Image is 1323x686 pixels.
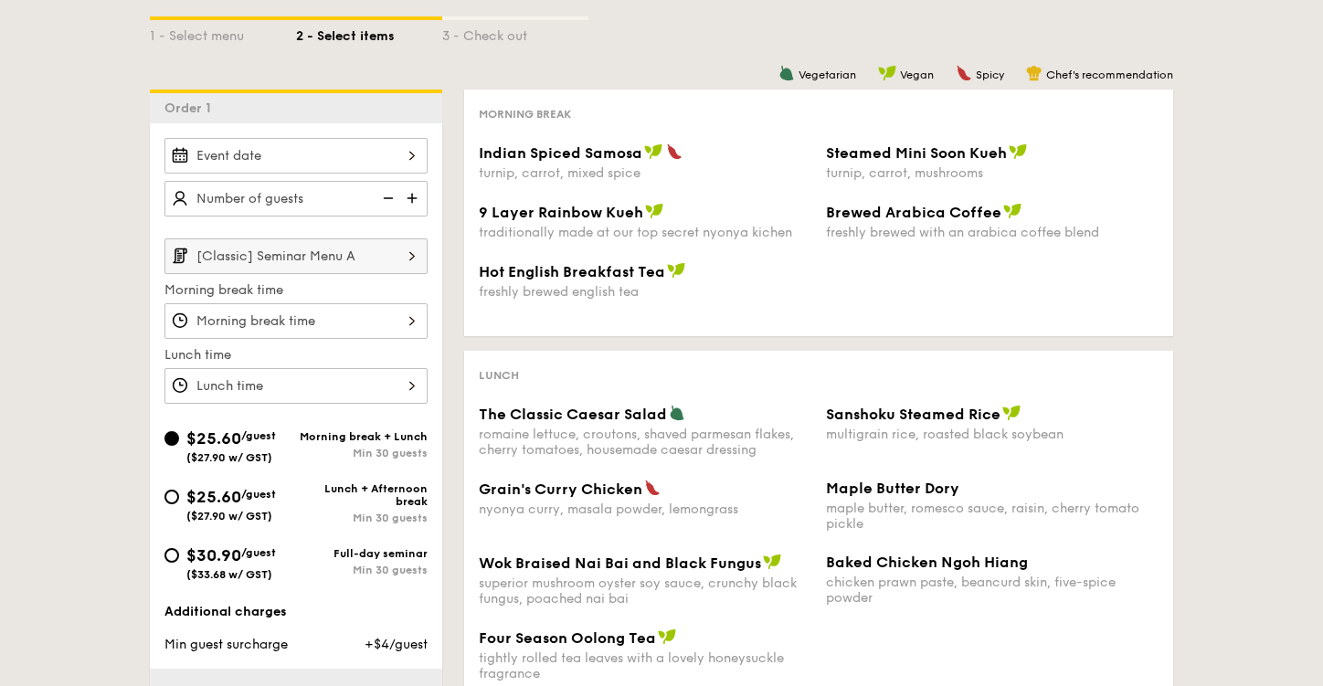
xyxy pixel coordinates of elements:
[667,262,685,279] img: icon-vegan.f8ff3823.svg
[479,650,811,681] div: tightly rolled tea leaves with a lovely honeysuckle fragrance
[479,263,665,280] span: Hot English Breakfast Tea
[296,430,428,443] div: Morning break + Lunch
[164,431,179,446] input: $25.60/guest($27.90 w/ GST)Morning break + LunchMin 30 guests
[296,447,428,459] div: Min 30 guests
[658,628,676,645] img: icon-vegan.f8ff3823.svg
[164,637,288,652] span: Min guest surcharge
[296,512,428,524] div: Min 30 guests
[150,20,296,46] div: 1 - Select menu
[900,69,934,81] span: Vegan
[296,564,428,576] div: Min 30 guests
[164,603,428,621] div: Additional charges
[164,346,428,364] label: Lunch time
[479,144,642,162] span: Indian Spiced Samosa
[826,575,1159,606] div: chicken prawn paste, beancurd skin, five-spice powder
[669,405,685,421] img: icon-vegetarian.fe4039eb.svg
[826,204,1001,221] span: Brewed Arabica Coffee
[186,545,241,565] span: $30.90
[164,181,428,216] input: Number of guests
[826,480,959,497] span: Maple Butter Dory
[479,575,811,607] div: superior mushroom oyster soy sauce, crunchy black fungus, poached nai bai
[241,429,276,442] span: /guest
[365,637,428,652] span: +$4/guest
[479,554,761,572] span: Wok Braised Nai Bai and Black Fungus
[479,204,643,221] span: 9 Layer Rainbow Kueh
[400,181,428,216] img: icon-add.58712e84.svg
[826,225,1159,240] div: freshly brewed with an arabica coffee blend
[799,69,856,81] span: Vegetarian
[164,100,218,116] span: Order 1
[1003,203,1021,219] img: icon-vegan.f8ff3823.svg
[826,165,1159,181] div: turnip, carrot, mushrooms
[1046,69,1173,81] span: Chef's recommendation
[397,238,428,273] img: icon-chevron-right.3c0dfbd6.svg
[1026,65,1043,81] img: icon-chef-hat.a58ddaea.svg
[479,108,571,121] span: Morning break
[296,547,428,560] div: Full-day seminar
[479,629,656,647] span: Four Season Oolong Tea
[164,368,428,404] input: Lunch time
[241,488,276,501] span: /guest
[479,480,642,498] span: Grain's Curry Chicken
[186,451,272,464] span: ($27.90 w/ GST)
[164,303,428,339] input: Morning break time
[826,554,1028,571] span: Baked Chicken Ngoh Hiang
[164,138,428,174] input: Event date
[976,69,1004,81] span: Spicy
[826,427,1159,442] div: multigrain rice, roasted black soybean
[186,568,272,581] span: ($33.68 w/ GST)
[778,65,795,81] img: icon-vegetarian.fe4039eb.svg
[479,427,811,458] div: romaine lettuce, croutons, shaved parmesan flakes, cherry tomatoes, housemade caesar dressing
[666,143,683,160] img: icon-spicy.37a8142b.svg
[241,546,276,559] span: /guest
[479,406,667,423] span: The Classic Caesar Salad
[826,144,1007,162] span: Steamed Mini Soon Kueh
[826,501,1159,532] div: maple butter, romesco sauce, raisin, cherry tomato pickle
[1002,405,1021,421] img: icon-vegan.f8ff3823.svg
[1009,143,1027,160] img: icon-vegan.f8ff3823.svg
[164,281,428,300] label: Morning break time
[186,487,241,507] span: $25.60
[442,20,588,46] div: 3 - Check out
[826,406,1000,423] span: Sanshoku Steamed Rice
[479,225,811,240] div: traditionally made at our top secret nyonya kichen
[479,501,811,517] div: nyonya curry, masala powder, lemongrass
[479,165,811,181] div: turnip, carrot, mixed spice
[878,65,896,81] img: icon-vegan.f8ff3823.svg
[479,369,519,382] span: Lunch
[373,181,400,216] img: icon-reduce.1d2dbef1.svg
[164,490,179,504] input: $25.60/guest($27.90 w/ GST)Lunch + Afternoon breakMin 30 guests
[164,548,179,563] input: $30.90/guest($33.68 w/ GST)Full-day seminarMin 30 guests
[645,203,663,219] img: icon-vegan.f8ff3823.svg
[644,143,662,160] img: icon-vegan.f8ff3823.svg
[479,284,811,300] div: freshly brewed english tea
[644,480,661,496] img: icon-spicy.37a8142b.svg
[763,554,781,570] img: icon-vegan.f8ff3823.svg
[186,510,272,522] span: ($27.90 w/ GST)
[956,65,972,81] img: icon-spicy.37a8142b.svg
[296,482,428,508] div: Lunch + Afternoon break
[186,428,241,449] span: $25.60
[296,20,442,46] div: 2 - Select items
